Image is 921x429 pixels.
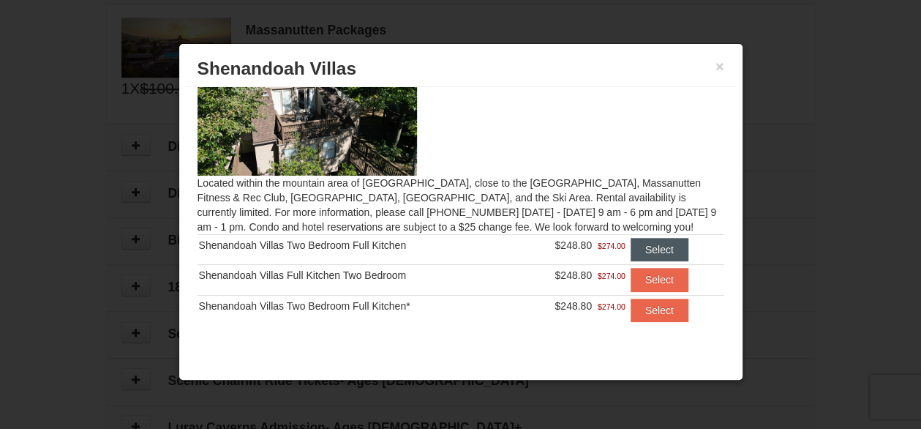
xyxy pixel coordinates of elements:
span: Shenandoah Villas [198,59,356,78]
div: Shenandoah Villas Two Bedroom Full Kitchen* [199,299,516,313]
div: Located within the mountain area of [GEOGRAPHIC_DATA], close to the [GEOGRAPHIC_DATA], Massanutte... [187,87,735,351]
span: $274.00 [598,299,625,314]
span: $274.00 [598,269,625,283]
button: × [715,59,724,74]
div: Shenandoah Villas Two Bedroom Full Kitchen [199,238,516,253]
span: $248.80 [555,269,592,281]
button: Select [631,238,688,261]
span: $248.80 [555,239,592,251]
span: $274.00 [598,239,625,253]
button: Select [631,299,688,322]
div: Shenandoah Villas Full Kitchen Two Bedroom [199,268,516,283]
img: 19219019-2-e70bf45f.jpg [198,56,417,176]
span: $248.80 [555,300,592,312]
button: Select [631,268,688,291]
